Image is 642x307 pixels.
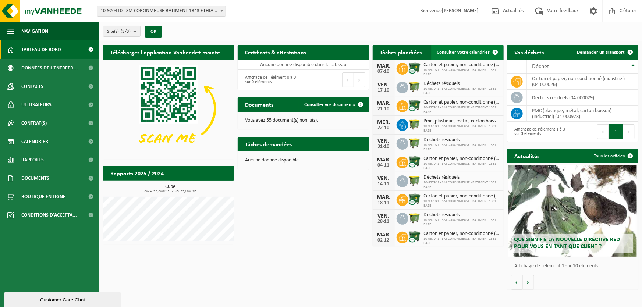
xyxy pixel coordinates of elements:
[103,60,234,158] img: Download de VHEPlus App
[424,181,500,189] span: 10-937941 - SM CORONMEUSE - BATIMENT 1331 BASE
[305,102,355,107] span: Consulter vos documents
[408,81,421,93] img: WB-1100-HPE-GN-50
[376,69,391,74] div: 07-10
[514,237,620,250] span: Que signifie la nouvelle directive RED pour vous en tant que client ?
[21,96,52,114] span: Utilisateurs
[21,206,77,224] span: Conditions d'accepta...
[408,118,421,131] img: WB-1100-HPE-GN-50
[376,182,391,187] div: 14-11
[424,156,500,162] span: Carton et papier, non-conditionné (industriel)
[376,219,391,224] div: 28-11
[376,88,391,93] div: 17-10
[103,166,171,180] h2: Rapports 2025 / 2024
[107,26,131,37] span: Site(s)
[424,100,500,106] span: Carton et papier, non-conditionné (industriel)
[21,59,78,77] span: Données de l'entrepr...
[515,264,635,269] p: Affichage de l'élément 1 sur 10 éléments
[21,77,43,96] span: Contacts
[597,124,609,139] button: Previous
[408,156,421,168] img: WB-1100-CU
[97,6,226,17] span: 10-920410 - SM CORONMEUSE BÂTIMENT 1343 ETHIAS - HERSTAL
[424,231,500,237] span: Carton et papier, non-conditionné (industriel)
[376,125,391,131] div: 22-10
[238,137,299,151] h2: Tâches demandées
[532,64,549,69] span: Déchet
[121,29,131,34] count: (3/3)
[245,158,361,163] p: Aucune donnée disponible.
[376,101,391,107] div: MAR.
[170,180,233,195] a: Consulter les rapports
[424,162,500,171] span: 10-937941 - SM CORONMEUSE - BATIMENT 1331 BASE
[97,6,226,16] span: 10-920410 - SM CORONMEUSE BÂTIMENT 1343 ETHIAS - HERSTAL
[238,45,313,59] h2: Certificats & attestations
[21,114,47,132] span: Contrat(s)
[523,275,534,290] button: Volgende
[21,169,49,188] span: Documents
[437,50,490,55] span: Consulter votre calendrier
[424,81,500,87] span: Déchets résiduels
[424,193,500,199] span: Carton et papier, non-conditionné (industriel)
[408,137,421,149] img: WB-1100-HPE-GN-50
[376,107,391,112] div: 21-10
[21,22,48,40] span: Navigation
[408,212,421,224] img: WB-1100-HPE-GN-50
[342,72,354,87] button: Previous
[609,124,623,139] button: 1
[107,189,234,193] span: 2024: 57,200 m3 - 2025: 55,000 m3
[408,193,421,206] img: WB-1100-CU
[376,238,391,243] div: 02-12
[442,8,479,14] strong: [PERSON_NAME]
[424,106,500,114] span: 10-937941 - SM CORONMEUSE - BATIMENT 1331 BASE
[145,26,162,38] button: OK
[408,62,421,74] img: WB-1100-CU
[424,87,500,96] span: 10-937941 - SM CORONMEUSE - BATIMENT 1331 BASE
[424,143,500,152] span: 10-937941 - SM CORONMEUSE - BATIMENT 1331 BASE
[623,124,635,139] button: Next
[527,74,638,90] td: carton et papier, non-conditionné (industriel) (04-000026)
[245,118,361,123] p: Vous avez 55 document(s) non lu(s).
[408,174,421,187] img: WB-1100-HPE-GN-50
[376,138,391,144] div: VEN.
[527,90,638,106] td: déchets résiduels (04-000029)
[376,63,391,69] div: MAR.
[511,275,523,290] button: Vorige
[238,97,281,111] h2: Documents
[424,175,500,181] span: Déchets résiduels
[103,26,141,37] button: Site(s)(3/3)
[424,118,500,124] span: Pmc (plastique, métal, carton boisson) (industriel)
[577,50,625,55] span: Demander un transport
[376,163,391,168] div: 04-11
[424,218,500,227] span: 10-937941 - SM CORONMEUSE - BATIMENT 1331 BASE
[424,68,500,77] span: 10-937941 - SM CORONMEUSE - BATIMENT 1331 BASE
[238,60,369,70] td: Aucune donnée disponible dans le tableau
[376,157,391,163] div: MAR.
[508,165,637,257] a: Que signifie la nouvelle directive RED pour vous en tant que client ?
[424,212,500,218] span: Déchets résiduels
[511,124,569,140] div: Affichage de l'élément 1 à 3 sur 3 éléments
[527,106,638,122] td: PMC (plastique, métal, carton boisson) (industriel) (04-000978)
[424,124,500,133] span: 10-937941 - SM CORONMEUSE - BATIMENT 1331 BASE
[424,237,500,246] span: 10-937941 - SM CORONMEUSE - BATIMENT 1331 BASE
[21,151,44,169] span: Rapports
[376,82,391,88] div: VEN.
[21,40,61,59] span: Tableau de bord
[241,72,299,88] div: Affichage de l'élément 0 à 0 sur 0 éléments
[376,176,391,182] div: VEN.
[103,45,234,59] h2: Téléchargez l'application Vanheede+ maintenant!
[376,119,391,125] div: MER.
[571,45,638,60] a: Demander un transport
[376,144,391,149] div: 31-10
[507,149,547,163] h2: Actualités
[424,199,500,208] span: 10-937941 - SM CORONMEUSE - BATIMENT 1331 BASE
[376,213,391,219] div: VEN.
[373,45,429,59] h2: Tâches planifiées
[299,97,368,112] a: Consulter vos documents
[424,137,500,143] span: Déchets résiduels
[21,188,65,206] span: Boutique en ligne
[376,200,391,206] div: 18-11
[376,194,391,200] div: MAR.
[21,132,48,151] span: Calendrier
[408,231,421,243] img: WB-1100-CU
[107,184,234,193] h3: Cube
[4,291,123,307] iframe: chat widget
